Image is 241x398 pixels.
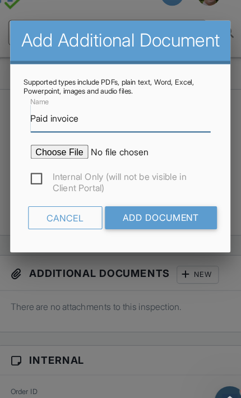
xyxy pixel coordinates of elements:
div: Cancel [40,202,105,223]
iframe: Intercom live chat [203,360,230,387]
label: Internal Only (will not be visible in Client Portal) [42,172,200,186]
h2: Add Additional Document [32,48,209,67]
label: Name [42,107,58,116]
div: Supported types include PDFs, plain text, Word, Excel, Powerpoint, images and audio files. [36,90,205,105]
input: Add Document [107,202,205,223]
span: 10 [226,360,239,369]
